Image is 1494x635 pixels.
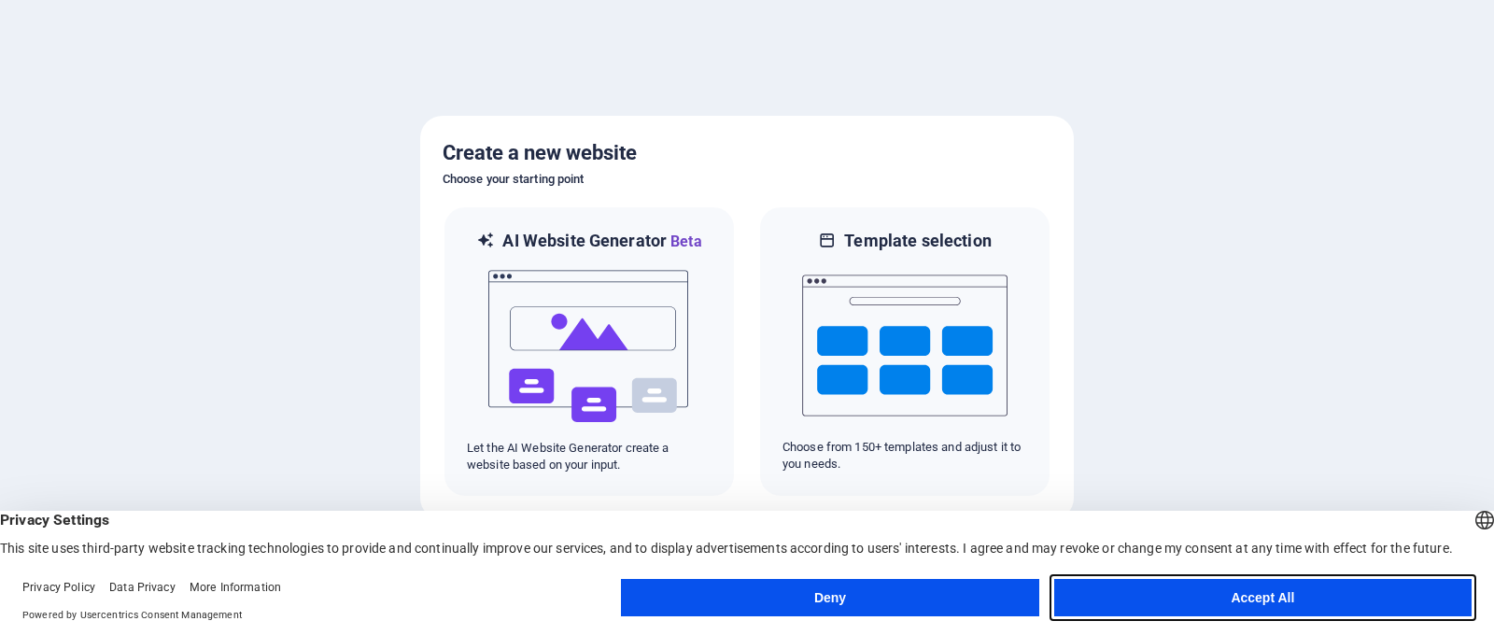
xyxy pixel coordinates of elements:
div: AI Website GeneratorBetaaiLet the AI Website Generator create a website based on your input. [443,205,736,498]
p: Choose from 150+ templates and adjust it to you needs. [782,439,1027,473]
h6: Choose your starting point [443,168,1051,190]
div: Template selectionChoose from 150+ templates and adjust it to you needs. [758,205,1051,498]
h6: Template selection [844,230,991,252]
h6: AI Website Generator [502,230,701,253]
span: Beta [667,233,702,250]
img: ai [486,253,692,440]
p: Let the AI Website Generator create a website based on your input. [467,440,712,473]
h5: Create a new website [443,138,1051,168]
